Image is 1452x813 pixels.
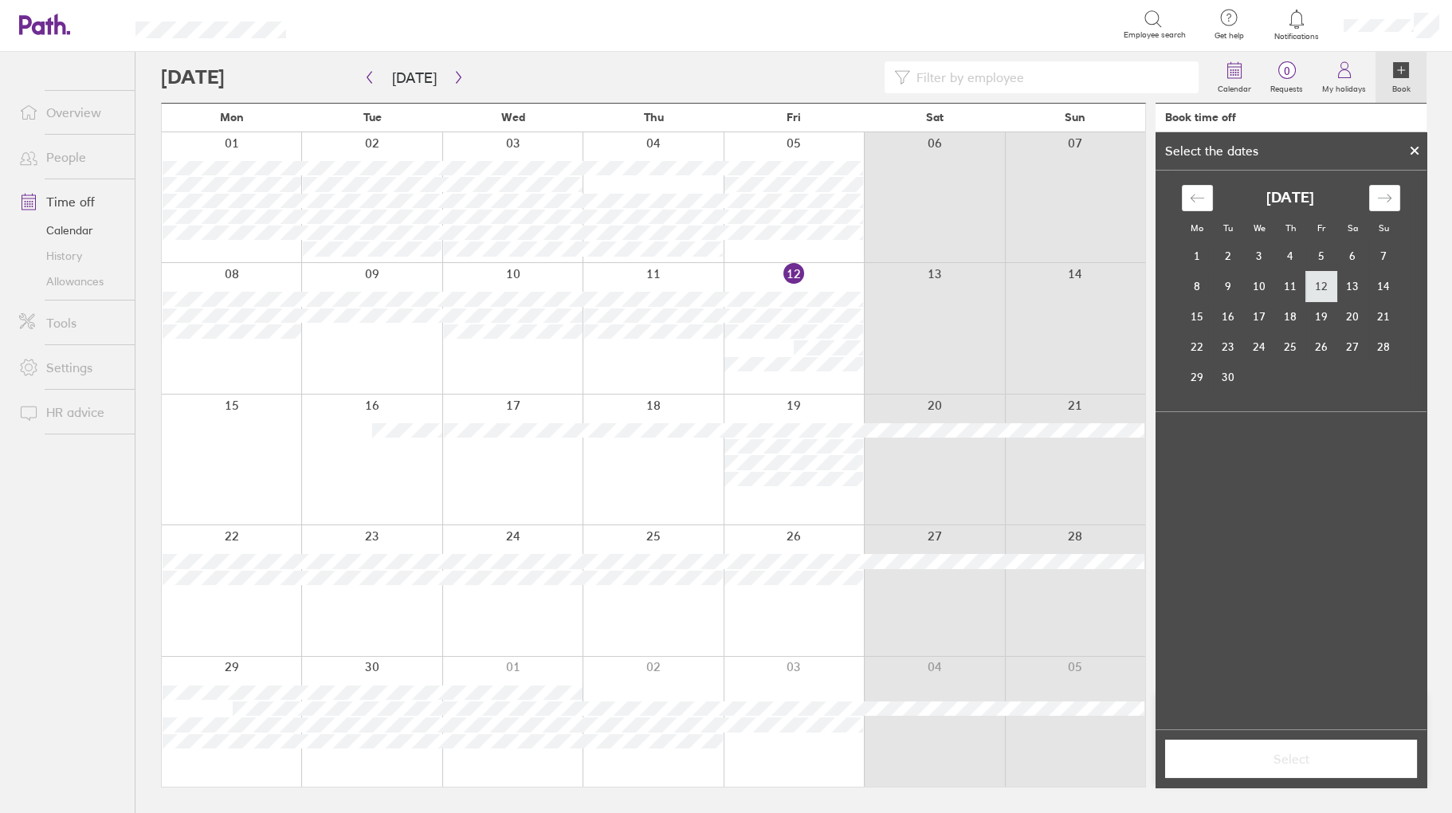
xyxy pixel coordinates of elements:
td: Tuesday, September 9, 2025 [1213,271,1244,301]
label: Requests [1261,80,1313,94]
label: Book [1383,80,1420,94]
td: Sunday, September 7, 2025 [1368,241,1399,271]
a: HR advice [6,396,135,428]
td: Sunday, September 14, 2025 [1368,271,1399,301]
a: Allowances [6,269,135,294]
a: Time off [6,186,135,218]
td: Friday, September 19, 2025 [1306,301,1337,332]
a: Notifications [1271,8,1323,41]
td: Monday, September 29, 2025 [1182,362,1213,392]
span: Sat [926,111,944,124]
button: [DATE] [379,65,449,91]
a: History [6,243,135,269]
td: Thursday, September 25, 2025 [1275,332,1306,362]
td: Sunday, September 21, 2025 [1368,301,1399,332]
div: Select the dates [1156,143,1268,158]
td: Tuesday, September 16, 2025 [1213,301,1244,332]
td: Wednesday, September 3, 2025 [1244,241,1275,271]
small: Sa [1348,222,1358,234]
td: Tuesday, September 23, 2025 [1213,332,1244,362]
div: Move backward to switch to the previous month. [1182,185,1213,211]
td: Wednesday, September 17, 2025 [1244,301,1275,332]
td: Thursday, September 18, 2025 [1275,301,1306,332]
td: Saturday, September 27, 2025 [1337,332,1368,362]
a: People [6,141,135,173]
a: Calendar [1208,52,1261,103]
span: Employee search [1124,30,1186,40]
td: Monday, September 1, 2025 [1182,241,1213,271]
span: Tue [363,111,382,124]
a: Calendar [6,218,135,243]
a: My holidays [1313,52,1375,103]
small: Mo [1191,222,1203,234]
a: Settings [6,352,135,383]
span: Mon [220,111,244,124]
input: Filter by employee [910,62,1189,92]
span: Notifications [1271,32,1323,41]
button: Select [1165,740,1417,778]
small: Tu [1223,222,1233,234]
td: Tuesday, September 30, 2025 [1213,362,1244,392]
td: Monday, September 22, 2025 [1182,332,1213,362]
div: Move forward to switch to the next month. [1369,185,1400,211]
span: Fri [787,111,801,124]
a: Overview [6,96,135,128]
a: Book [1375,52,1426,103]
span: Select [1176,752,1406,766]
small: Su [1379,222,1389,234]
td: Monday, September 15, 2025 [1182,301,1213,332]
td: Wednesday, September 24, 2025 [1244,332,1275,362]
a: Tools [6,307,135,339]
td: Friday, September 12, 2025 [1306,271,1337,301]
small: Fr [1317,222,1325,234]
span: Thu [643,111,663,124]
td: Friday, September 5, 2025 [1306,241,1337,271]
label: Calendar [1208,80,1261,94]
small: Th [1285,222,1296,234]
a: 0Requests [1261,52,1313,103]
td: Thursday, September 4, 2025 [1275,241,1306,271]
td: Tuesday, September 2, 2025 [1213,241,1244,271]
strong: [DATE] [1266,190,1314,206]
td: Sunday, September 28, 2025 [1368,332,1399,362]
div: Calendar [1164,171,1418,411]
small: We [1254,222,1266,234]
label: My holidays [1313,80,1375,94]
td: Saturday, September 6, 2025 [1337,241,1368,271]
div: Book time off [1165,111,1236,124]
span: 0 [1261,65,1313,77]
td: Monday, September 8, 2025 [1182,271,1213,301]
div: Search [329,17,370,31]
td: Thursday, September 11, 2025 [1275,271,1306,301]
td: Wednesday, September 10, 2025 [1244,271,1275,301]
span: Wed [501,111,525,124]
td: Saturday, September 20, 2025 [1337,301,1368,332]
td: Saturday, September 13, 2025 [1337,271,1368,301]
span: Get help [1203,31,1255,41]
td: Friday, September 26, 2025 [1306,332,1337,362]
span: Sun [1065,111,1085,124]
